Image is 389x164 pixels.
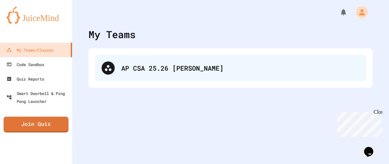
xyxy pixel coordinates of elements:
div: Quiz Reports [7,75,44,83]
div: My Account [349,5,369,20]
div: My Teams/Classes [7,46,53,54]
iframe: chat widget [361,138,382,157]
div: Smart Doorbell & Ping Pong Launcher [7,89,69,105]
div: Code Sandbox [7,60,44,68]
div: My Teams [88,27,136,42]
div: My Notifications [327,7,349,18]
div: AP CSA 25.26 [PERSON_NAME] [121,63,360,73]
div: AP CSA 25.26 [PERSON_NAME] [95,55,366,81]
a: Join Quiz [4,117,68,132]
iframe: chat widget [335,109,382,137]
div: Chat with us now!Close [3,3,45,42]
img: logo-orange.svg [7,7,66,24]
